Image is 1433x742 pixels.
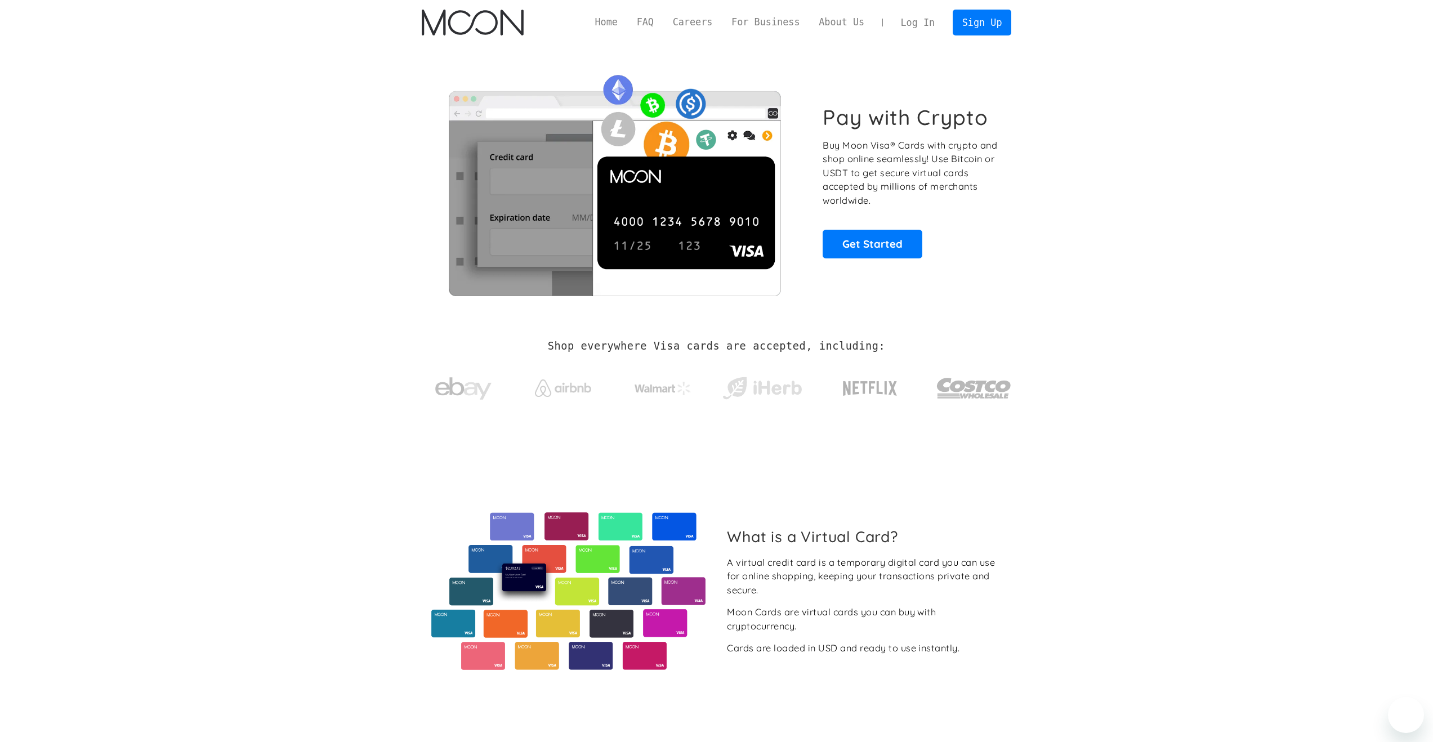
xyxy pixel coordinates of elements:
[936,356,1012,415] a: Costco
[620,370,704,401] a: Walmart
[820,363,921,408] a: Netflix
[586,15,627,29] a: Home
[809,15,874,29] a: About Us
[727,556,1002,597] div: A virtual credit card is a temporary digital card you can use for online shopping, keeping your t...
[422,10,524,35] a: home
[720,363,804,409] a: iHerb
[727,641,959,655] div: Cards are loaded in USD and ready to use instantly.
[435,371,492,406] img: ebay
[842,374,898,403] img: Netflix
[1388,697,1424,733] iframe: Button to launch messaging window
[422,10,524,35] img: Moon Logo
[722,15,809,29] a: For Business
[627,15,663,29] a: FAQ
[936,367,1012,409] img: Costco
[727,605,1002,633] div: Moon Cards are virtual cards you can buy with cryptocurrency.
[422,360,506,412] a: ebay
[430,512,707,670] img: Virtual cards from Moon
[891,10,944,35] a: Log In
[727,528,1002,546] h2: What is a Virtual Card?
[823,230,922,258] a: Get Started
[953,10,1011,35] a: Sign Up
[663,15,722,29] a: Careers
[720,374,804,403] img: iHerb
[823,138,999,208] p: Buy Moon Visa® Cards with crypto and shop online seamlessly! Use Bitcoin or USDT to get secure vi...
[521,368,605,403] a: Airbnb
[823,105,988,130] h1: Pay with Crypto
[422,67,807,296] img: Moon Cards let you spend your crypto anywhere Visa is accepted.
[535,379,591,397] img: Airbnb
[548,340,885,352] h2: Shop everywhere Visa cards are accepted, including:
[635,382,691,395] img: Walmart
